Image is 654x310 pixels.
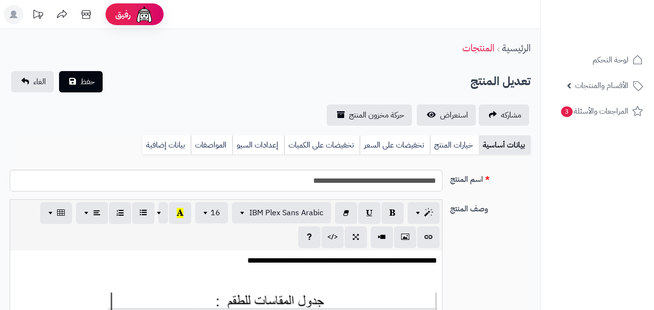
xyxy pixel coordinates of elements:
[211,207,220,219] span: 16
[561,106,573,117] span: 3
[115,9,131,20] span: رفيق
[462,41,494,55] a: المنتجات
[327,104,412,126] a: حركة مخزون المنتج
[479,104,529,126] a: مشاركه
[547,48,648,72] a: لوحة التحكم
[501,109,521,121] span: مشاركه
[430,135,479,155] a: خيارات المنتج
[593,53,628,67] span: لوحة التحكم
[479,135,531,155] a: بيانات أساسية
[349,109,404,121] span: حركة مخزون المنتج
[446,170,534,185] label: اسم المنتج
[232,135,284,155] a: إعدادات السيو
[26,5,50,27] a: تحديثات المنصة
[360,135,430,155] a: تخفيضات على السعر
[191,135,232,155] a: المواصفات
[142,135,191,155] a: بيانات إضافية
[440,109,468,121] span: استعراض
[284,135,360,155] a: تخفيضات على الكميات
[59,71,103,92] button: حفظ
[33,76,46,88] span: الغاء
[195,202,228,223] button: 16
[11,71,54,92] a: الغاء
[249,207,323,219] span: IBM Plex Sans Arabic
[502,41,531,55] a: الرئيسية
[560,104,628,118] span: المراجعات والأسئلة
[471,72,531,91] h2: تعديل المنتج
[80,76,95,88] span: حفظ
[232,202,331,223] button: IBM Plex Sans Arabic
[575,79,628,92] span: الأقسام والمنتجات
[417,104,476,126] a: استعراض
[446,199,534,215] label: وصف المنتج
[135,5,154,24] img: ai-face.png
[547,100,648,123] a: المراجعات والأسئلة3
